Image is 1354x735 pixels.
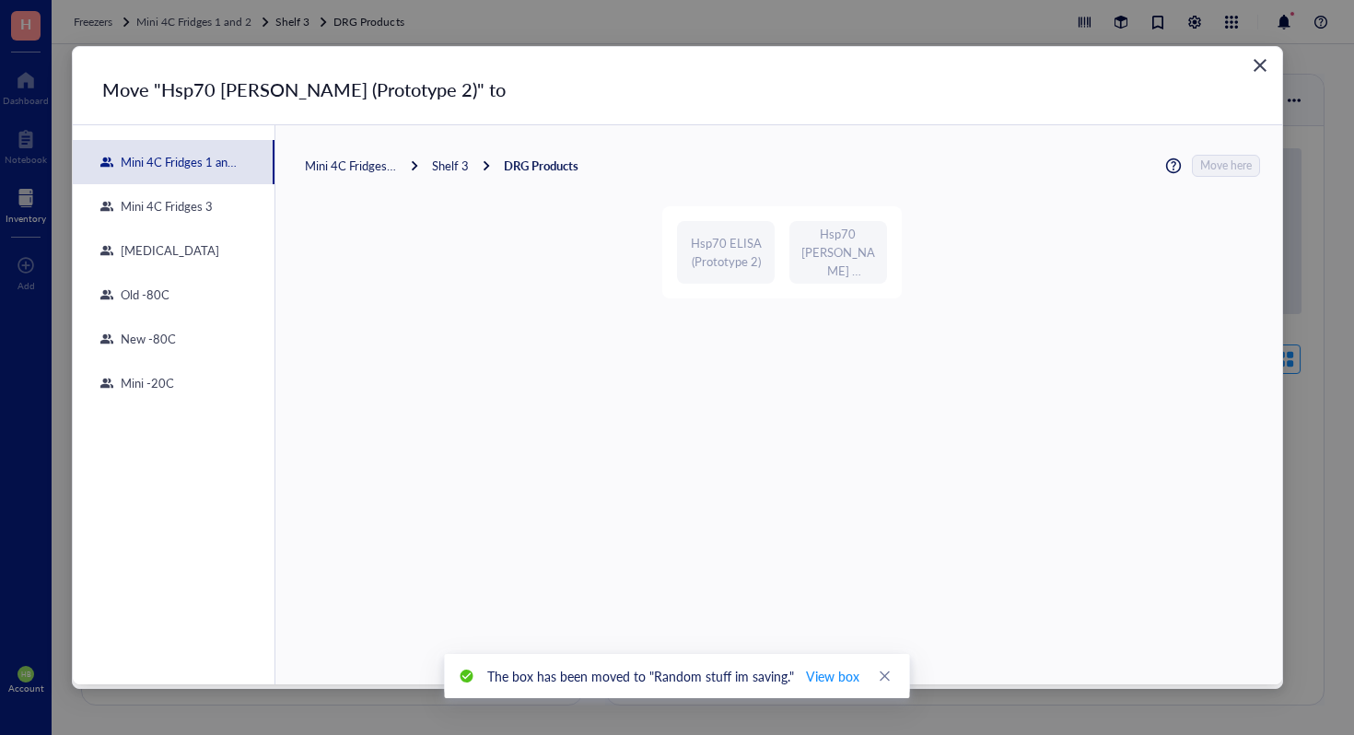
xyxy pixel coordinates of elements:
span: close [879,670,892,682]
div: Mini 4C Fridges 1 and 2 [305,157,397,174]
a: Close [875,666,895,686]
div: The box has been moved to "Random stuff im saving." [487,661,860,691]
button: Close [1245,62,1275,91]
span: View box [806,666,859,686]
span: Close [1245,65,1275,87]
div: DRG Products [504,157,578,174]
div: [MEDICAL_DATA] [113,242,219,259]
div: Old -80C [113,286,169,303]
div: New -80C [113,331,176,347]
div: Hsp70 [PERSON_NAME] (Prototype 2) [800,225,876,280]
div: Mini 4C Fridges 3 [113,198,213,215]
button: View box [805,661,860,691]
button: Move here [1192,155,1260,177]
div: Mini -20C [113,375,174,391]
div: Move "Hsp70 [PERSON_NAME] (Prototype 2)" to [102,76,1223,102]
div: Mini 4C Fridges 1 and 2 [113,154,243,170]
div: Hsp70 ELISA (Prototype 2) [688,234,764,271]
div: Shelf 3 [432,157,469,174]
